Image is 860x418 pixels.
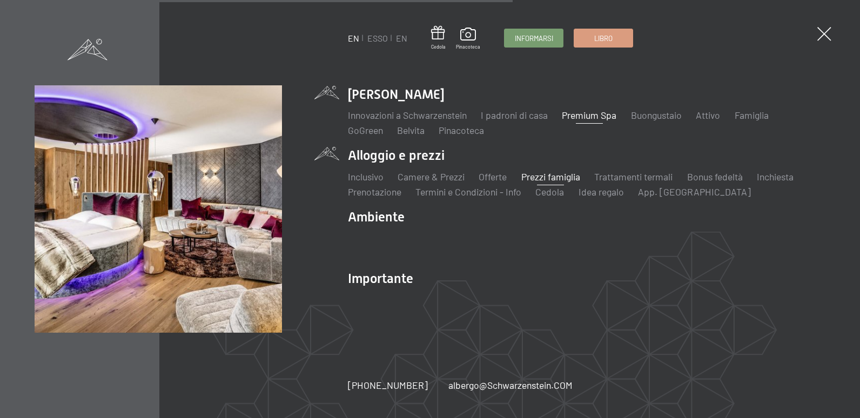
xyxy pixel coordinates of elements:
[735,109,769,121] a: Famiglia
[579,186,624,198] a: Idea regalo
[348,186,401,198] a: Prenotazione
[562,109,616,121] a: Premium Spa
[594,33,613,43] span: Libro
[439,124,484,136] a: Pinacoteca
[505,29,563,47] a: Informarsi
[456,28,480,50] a: Pinacoteca
[397,124,425,136] a: Belvita
[448,379,573,392] a: albergo@Schwarzenstein.COM
[415,186,521,198] a: Termini e Condizioni - Info
[594,171,673,183] a: Trattamenti termali
[448,379,487,391] font: albergo@
[521,171,580,183] a: Prezzi famiglia
[396,33,407,43] a: EN
[574,29,633,47] a: Libro
[515,33,553,43] span: Informarsi
[757,171,794,183] a: Inchiesta
[696,109,720,121] a: Attivo
[431,44,446,50] span: Cedola
[348,379,428,392] a: [PHONE_NUMBER]
[487,379,554,391] font: Schwarzenstein.
[535,186,564,198] a: Cedola
[687,171,743,183] a: Bonus fedeltà
[348,171,384,183] a: Inclusivo
[367,33,388,43] a: ESSO
[554,379,573,391] font: COM
[398,171,465,183] a: Camere & Prezzi
[456,44,480,50] span: Pinacoteca
[348,33,359,43] a: EN
[481,109,548,121] a: I padroni di casa
[348,109,467,121] a: Innovazioni a Schwarzenstein
[479,171,507,183] a: Offerte
[348,379,428,391] span: [PHONE_NUMBER]
[638,186,751,198] a: App. [GEOGRAPHIC_DATA]
[348,124,383,136] a: GoGreen
[631,109,682,121] a: Buongustaio
[431,26,446,50] a: Cedola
